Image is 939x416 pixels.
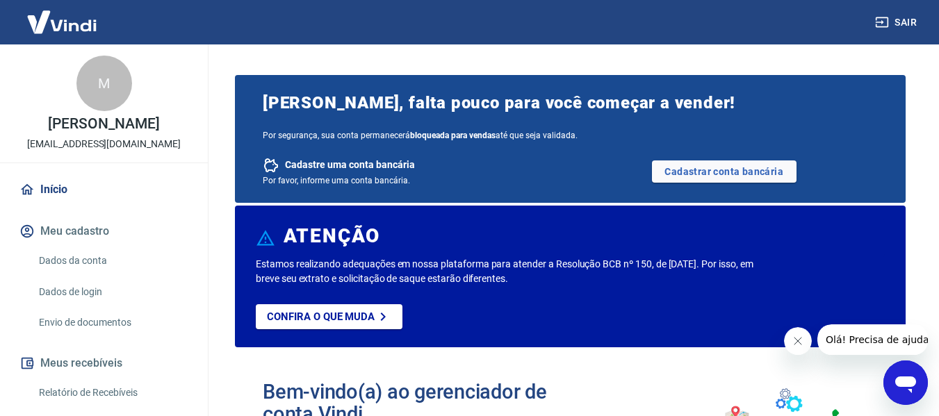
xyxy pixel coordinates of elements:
[284,229,380,243] h6: ATENÇÃO
[33,278,191,306] a: Dados de login
[285,158,415,172] span: Cadastre uma conta bancária
[33,378,191,407] a: Relatório de Recebíveis
[27,137,181,151] p: [EMAIL_ADDRESS][DOMAIN_NAME]
[263,131,878,140] span: Por segurança, sua conta permanecerá até que seja validada.
[652,160,797,183] a: Cadastrar conta bancária
[263,176,410,185] span: Por favor, informe uma conta bancária.
[883,360,928,405] iframe: Botão para abrir a janela de mensagens
[267,310,375,323] p: Confira o que muda
[33,247,191,275] a: Dados da conta
[33,308,191,337] a: Envio de documentos
[817,324,928,355] iframe: Mensagem da empresa
[17,216,191,247] button: Meu cadastro
[256,257,759,286] p: Estamos realizando adequações em nossa plataforma para atender a Resolução BCB nº 150, de [DATE]....
[784,327,812,355] iframe: Fechar mensagem
[17,174,191,205] a: Início
[17,348,191,378] button: Meus recebíveis
[410,131,496,140] b: bloqueada para vendas
[256,304,402,329] a: Confira o que muda
[76,56,132,111] div: M
[48,117,159,131] p: [PERSON_NAME]
[8,10,117,21] span: Olá! Precisa de ajuda?
[872,10,922,35] button: Sair
[17,1,107,43] img: Vindi
[263,92,878,114] span: [PERSON_NAME], falta pouco para você começar a vender!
